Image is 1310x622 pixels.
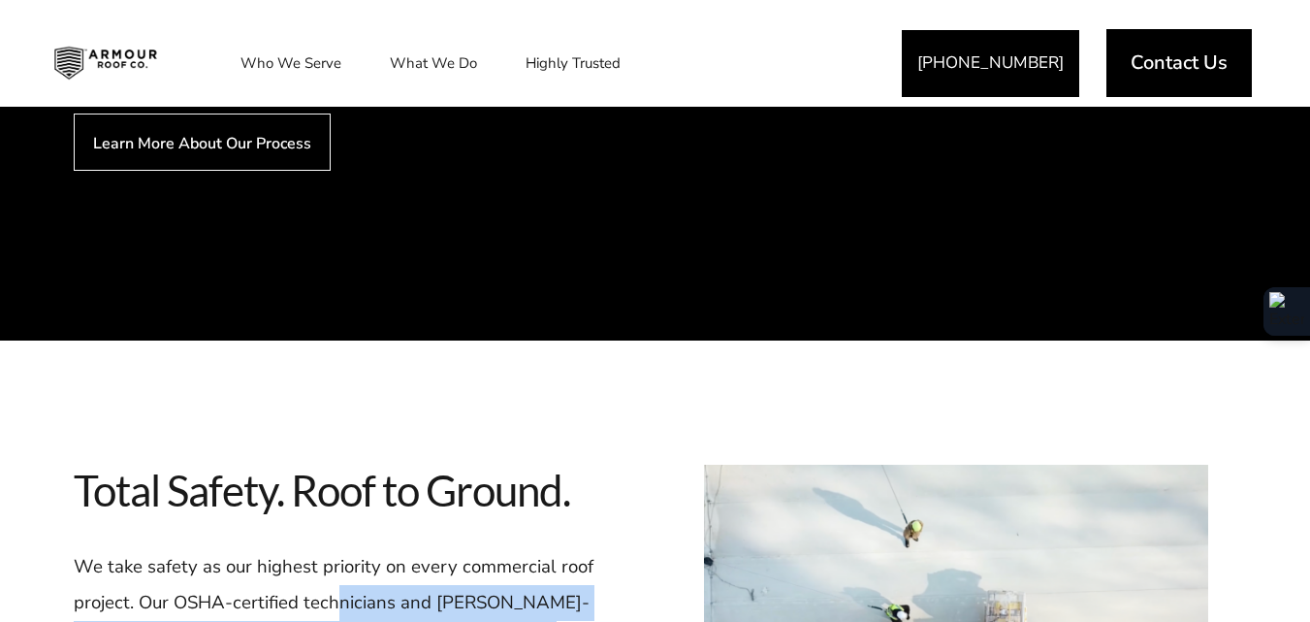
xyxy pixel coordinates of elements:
img: Industrial and Commercial Roofing Company | Armour Roof Co. [39,39,173,87]
a: Who We Serve [221,39,361,87]
span: Total Safety. Roof to Ground. [74,465,636,516]
a: [PHONE_NUMBER] [902,30,1079,97]
a: Highly Trusted [506,39,640,87]
img: Extension Icon [1269,292,1304,331]
span: Contact Us [1131,53,1228,73]
a: Learn More About Our Process [74,114,331,171]
span: Learn More About Our Process [93,133,311,151]
a: Contact Us [1106,29,1252,97]
a: What We Do [370,39,496,87]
